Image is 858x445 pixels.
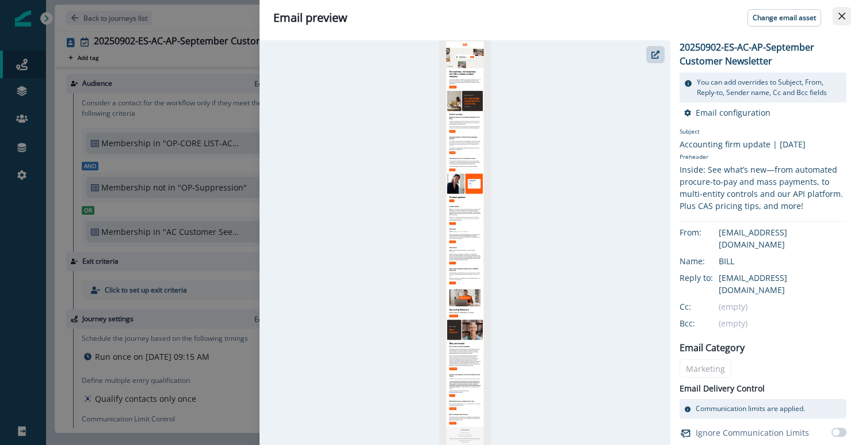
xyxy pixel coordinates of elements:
[680,255,737,267] div: Name:
[719,317,846,329] div: (empty)
[719,272,846,296] div: [EMAIL_ADDRESS][DOMAIN_NAME]
[680,272,737,284] div: Reply to:
[719,255,846,267] div: BILL
[719,226,846,250] div: [EMAIL_ADDRESS][DOMAIN_NAME]
[680,226,737,238] div: From:
[696,404,805,414] p: Communication limits are applied.
[697,77,842,98] p: You can add overrides to Subject, From, Reply-to, Sender name, Cc and Bcc fields
[753,14,816,22] p: Change email asset
[680,40,846,68] p: 20250902-ES-AC-AP-September Customer Newsletter
[719,301,846,313] div: (empty)
[696,427,809,439] p: Ignore Communication Limits
[680,150,846,163] p: Preheader
[748,9,821,26] button: Change email asset
[680,127,846,138] p: Subject
[696,107,771,118] p: Email configuration
[680,341,745,355] p: Email Category
[680,138,846,150] div: Accounting firm update | [DATE]
[833,7,851,25] button: Close
[680,382,765,394] p: Email Delivery Control
[680,163,846,212] div: Inside: See what’s new—from automated procure-to-pay and mass payments, to multi-entity controls ...
[684,107,771,118] button: Email configuration
[273,9,844,26] div: Email preview
[439,40,491,445] img: email asset unavailable
[680,301,737,313] div: Cc:
[680,317,737,329] div: Bcc:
